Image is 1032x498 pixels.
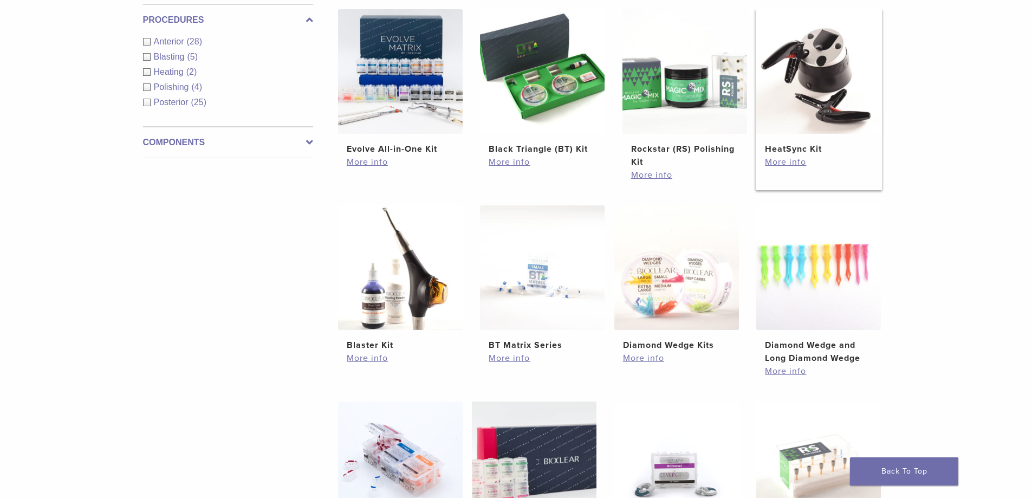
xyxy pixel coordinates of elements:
[480,9,605,134] img: Black Triangle (BT) Kit
[186,67,197,76] span: (2)
[480,205,605,330] img: BT Matrix Series
[187,52,198,61] span: (5)
[143,14,313,27] label: Procedures
[191,98,206,107] span: (25)
[631,143,738,169] h2: Rockstar (RS) Polishing Kit
[154,98,191,107] span: Posterior
[622,9,748,169] a: Rockstar (RS) Polishing KitRockstar (RS) Polishing Kit
[756,9,882,156] a: HeatSync KitHeatSync Kit
[756,9,881,134] img: HeatSync Kit
[622,9,747,134] img: Rockstar (RS) Polishing Kit
[347,352,454,365] a: More info
[623,339,730,352] h2: Diamond Wedge Kits
[489,143,596,156] h2: Black Triangle (BT) Kit
[756,205,882,365] a: Diamond Wedge and Long Diamond WedgeDiamond Wedge and Long Diamond Wedge
[756,205,881,330] img: Diamond Wedge and Long Diamond Wedge
[489,339,596,352] h2: BT Matrix Series
[154,82,192,92] span: Polishing
[338,205,463,330] img: Blaster Kit
[154,67,186,76] span: Heating
[765,339,872,365] h2: Diamond Wedge and Long Diamond Wedge
[623,352,730,365] a: More info
[489,156,596,169] a: More info
[347,339,454,352] h2: Blaster Kit
[765,365,872,378] a: More info
[614,205,739,330] img: Diamond Wedge Kits
[765,156,872,169] a: More info
[338,9,463,134] img: Evolve All-in-One Kit
[614,205,740,352] a: Diamond Wedge KitsDiamond Wedge Kits
[337,205,464,352] a: Blaster KitBlaster Kit
[347,156,454,169] a: More info
[154,37,187,46] span: Anterior
[489,352,596,365] a: More info
[154,52,187,61] span: Blasting
[191,82,202,92] span: (4)
[479,205,606,352] a: BT Matrix SeriesBT Matrix Series
[765,143,872,156] h2: HeatSync Kit
[187,37,202,46] span: (28)
[479,9,606,156] a: Black Triangle (BT) KitBlack Triangle (BT) Kit
[143,136,313,149] label: Components
[347,143,454,156] h2: Evolve All-in-One Kit
[337,9,464,156] a: Evolve All-in-One KitEvolve All-in-One Kit
[850,457,958,486] a: Back To Top
[631,169,738,182] a: More info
